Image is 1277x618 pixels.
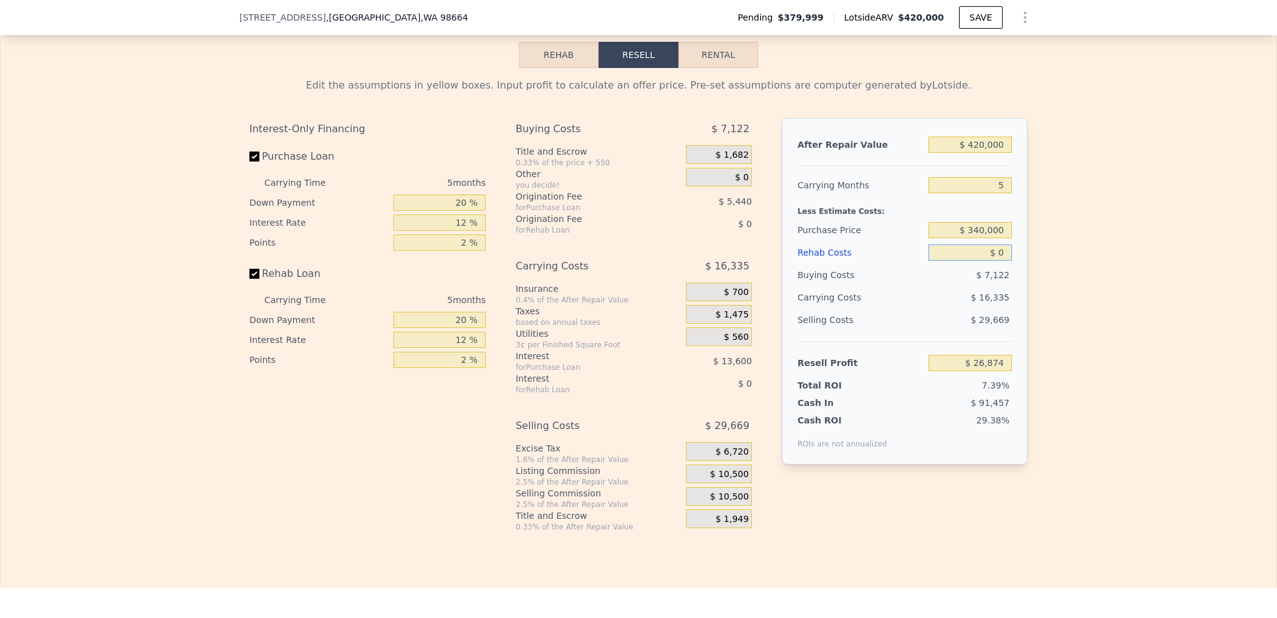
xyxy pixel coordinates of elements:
span: $ 560 [724,332,749,343]
span: $ 1,682 [715,150,748,161]
div: Carrying Months [798,174,923,196]
div: Carrying Costs [798,286,875,309]
div: Interest Rate [249,330,388,350]
span: $ 91,457 [971,398,1010,408]
div: Buying Costs [516,118,655,140]
label: Rehab Loan [249,263,388,285]
div: 1.6% of the After Repair Value [516,455,681,465]
div: Interest Rate [249,213,388,233]
span: 7.39% [982,380,1010,390]
div: 2.5% of the After Repair Value [516,477,681,487]
button: Rehab [519,42,599,68]
span: $ 0 [735,172,749,183]
div: Total ROI [798,379,875,392]
div: Interest [516,372,655,385]
div: After Repair Value [798,133,923,156]
div: Excise Tax [516,442,681,455]
span: $ 700 [724,287,749,298]
label: Purchase Loan [249,145,388,168]
span: $ 10,500 [710,469,749,480]
span: Lotside ARV [844,11,898,24]
div: Interest-Only Financing [249,118,486,140]
span: $ 16,335 [705,255,749,278]
span: $ 0 [738,379,752,389]
div: for Rehab Loan [516,385,655,395]
span: $ 16,335 [971,292,1010,302]
div: Down Payment [249,310,388,330]
div: Rehab Costs [798,241,923,264]
button: Resell [599,42,678,68]
div: Interest [516,350,655,362]
div: Points [249,350,388,370]
div: 0.4% of the After Repair Value [516,295,681,305]
div: Edit the assumptions in yellow boxes. Input profit to calculate an offer price. Pre-set assumptio... [249,78,1028,93]
div: Cash ROI [798,414,887,427]
div: Taxes [516,305,681,317]
div: 0.33% of the price + 550 [516,158,681,168]
div: Less Estimate Costs: [798,196,1012,219]
div: 2.5% of the After Repair Value [516,500,681,509]
span: $379,999 [778,11,824,24]
div: Listing Commission [516,465,681,477]
button: Rental [678,42,758,68]
div: Buying Costs [798,264,923,286]
div: based on annual taxes [516,317,681,327]
div: Origination Fee [516,213,655,225]
span: $ 1,949 [715,514,748,525]
span: $ 5,440 [718,196,751,206]
span: $420,000 [898,12,944,22]
div: ROIs are not annualized [798,427,887,449]
div: 3¢ per Finished Square Foot [516,340,681,350]
div: Carrying Costs [516,255,655,278]
span: 29.38% [976,415,1010,425]
div: Carrying Time [264,290,345,310]
span: $ 6,720 [715,447,748,458]
span: , WA 98664 [420,12,468,22]
input: Rehab Loan [249,269,259,279]
button: Show Options [1013,5,1038,30]
div: Purchase Price [798,219,923,241]
span: , [GEOGRAPHIC_DATA] [326,11,468,24]
div: for Rehab Loan [516,225,655,235]
div: Title and Escrow [516,509,681,522]
span: [STREET_ADDRESS] [239,11,326,24]
div: for Purchase Loan [516,362,655,372]
div: Selling Costs [798,309,923,331]
div: Origination Fee [516,190,655,203]
span: $ 13,600 [713,356,752,366]
div: Down Payment [249,193,388,213]
div: for Purchase Loan [516,203,655,213]
div: Selling Commission [516,487,681,500]
span: $ 10,500 [710,491,749,503]
span: $ 0 [738,219,752,229]
div: Utilities [516,327,681,340]
div: Title and Escrow [516,145,681,158]
div: 5 months [350,290,486,310]
button: SAVE [959,6,1003,29]
input: Purchase Loan [249,152,259,162]
span: $ 29,669 [971,315,1010,325]
div: Points [249,233,388,253]
span: $ 29,669 [705,415,749,437]
span: $ 1,475 [715,309,748,321]
div: you decide! [516,180,681,190]
div: Cash In [798,397,875,409]
div: Carrying Time [264,173,345,193]
div: 0.33% of the After Repair Value [516,522,681,532]
div: Resell Profit [798,352,923,374]
span: $ 7,122 [976,270,1010,280]
span: $ 7,122 [711,118,749,140]
span: Pending [738,11,778,24]
div: Other [516,168,681,180]
div: 5 months [350,173,486,193]
div: Selling Costs [516,415,655,437]
div: Insurance [516,282,681,295]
